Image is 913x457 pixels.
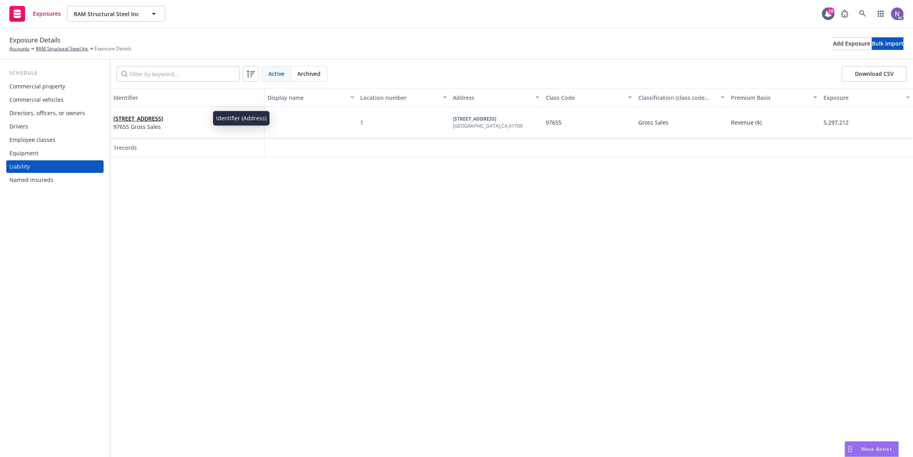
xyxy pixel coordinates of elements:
[543,88,635,107] button: Class Code
[6,80,104,93] a: Commercial property
[820,88,913,107] button: Exposure
[33,11,61,17] span: Exposures
[268,70,284,78] span: Active
[731,94,809,102] div: Premium Basis
[9,147,38,160] div: Equipment
[6,107,104,119] a: Directors, officers, or owners
[6,147,104,160] a: Equipment
[837,6,853,22] a: Report a Bug
[6,120,104,133] a: Drivers
[728,88,820,107] button: Premium Basis
[113,123,163,131] span: 97655 Gross Sales
[113,144,137,151] span: 1 records
[842,66,907,82] button: Download CSV
[9,107,85,119] div: Directors, officers, or owners
[6,134,104,146] a: Employee classes
[9,174,53,186] div: Named insureds
[74,10,142,18] span: RAM Structural Steel Inc
[845,441,899,457] button: Nova Assist
[453,94,531,102] div: Address
[6,174,104,186] a: Named insureds
[453,123,523,130] div: [GEOGRAPHIC_DATA] , CA , 91709
[731,119,762,126] span: Revenue ($)
[67,6,165,22] button: RAM Structural Steel Inc
[113,114,163,123] span: [STREET_ADDRESS]
[268,94,345,102] div: Display name
[635,88,728,107] button: Classification (class code description)
[9,94,64,106] div: Commercial vehicles
[9,80,65,93] div: Commercial property
[872,38,904,50] div: Bulk import
[9,120,28,133] div: Drivers
[824,94,901,102] div: Exposure
[117,66,240,82] input: Filter by keyword...
[361,94,438,102] div: Location number
[855,6,871,22] a: Search
[824,119,849,126] span: 5,297,212
[833,38,870,50] div: Add Exposure
[36,45,88,52] a: RAM Structural Steel Inc
[861,446,892,452] span: Nova Assist
[361,119,364,126] span: 1
[110,88,264,107] button: Identifier
[9,160,30,173] div: Liability
[872,37,904,50] button: Bulk import
[891,7,904,20] img: photo
[113,94,261,102] div: Identifier
[9,45,29,52] a: Accounts
[357,88,450,107] button: Location number
[546,119,561,126] span: 97655
[9,35,60,45] span: Exposure Details
[453,116,497,122] b: [STREET_ADDRESS]
[6,3,64,25] a: Exposures
[638,119,669,126] span: Gross Sales
[6,69,104,77] div: Schedule
[9,134,55,146] div: Employee classes
[450,88,543,107] button: Address
[845,442,855,457] div: Drag to move
[297,70,321,78] span: Archived
[873,6,889,22] a: Switch app
[113,115,163,122] a: [STREET_ADDRESS]
[833,37,870,50] button: Add Exposure
[95,45,131,52] span: Exposure Details
[638,94,716,102] div: Classification (class code description)
[546,94,623,102] div: Class Code
[264,88,357,107] button: Display name
[6,160,104,173] a: Liability
[6,94,104,106] a: Commercial vehicles
[827,7,835,15] div: 18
